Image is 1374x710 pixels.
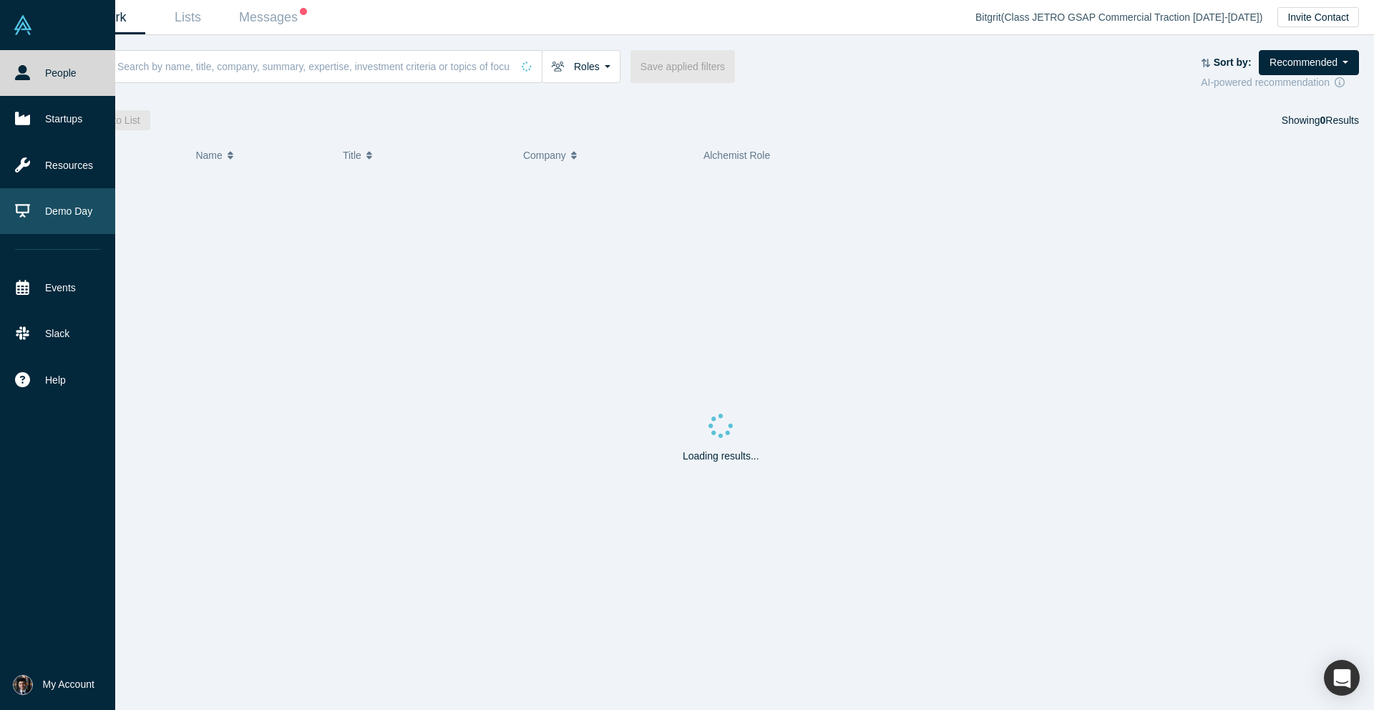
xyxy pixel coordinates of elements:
img: Saksham Kukreja's Account [13,675,33,695]
span: Help [45,373,66,388]
strong: Sort by: [1214,57,1252,68]
input: Search by name, title, company, summary, expertise, investment criteria or topics of focus [116,49,512,83]
a: Messages [230,1,316,34]
span: Alchemist Role [703,150,770,161]
span: Name [195,140,222,170]
span: Title [343,140,361,170]
button: Company [523,140,688,170]
span: Results [1320,115,1359,126]
p: Loading results... [683,449,759,464]
button: Add to List [83,110,150,130]
button: Save applied filters [630,50,735,83]
span: My Account [43,677,94,692]
button: Name [195,140,328,170]
a: Lists [145,1,230,34]
button: Invite Contact [1277,7,1359,27]
div: Showing [1282,110,1359,130]
div: Bitgrit ( Class JETRO GSAP Commercial Traction [DATE]-[DATE] ) [975,10,1277,25]
strong: 0 [1320,115,1326,126]
div: AI-powered recommendation [1201,75,1359,90]
button: Recommended [1259,50,1359,75]
button: My Account [13,675,94,695]
button: Title [343,140,508,170]
img: Alchemist Vault Logo [13,15,33,35]
span: Company [523,140,566,170]
button: Roles [542,50,620,83]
